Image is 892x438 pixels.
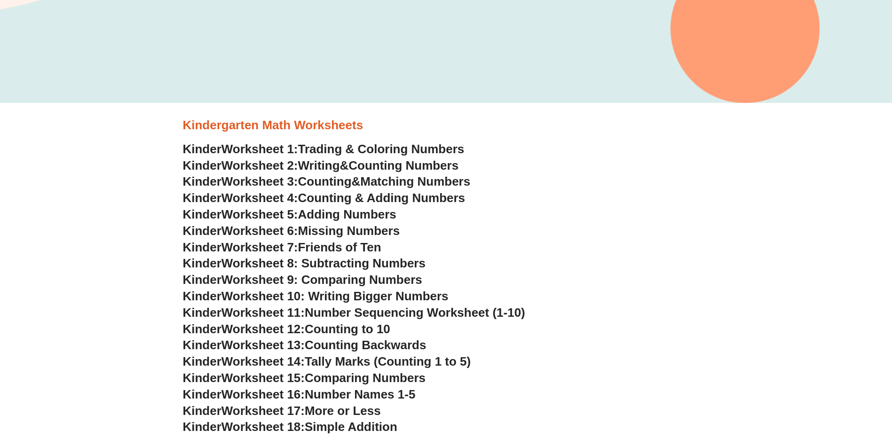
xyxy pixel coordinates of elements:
a: KinderWorksheet 1:Trading & Coloring Numbers [183,142,465,156]
span: Kinder [183,420,221,434]
span: Kinder [183,289,221,303]
a: KinderWorksheet 10: Writing Bigger Numbers [183,289,449,303]
h3: Kindergarten Math Worksheets [183,117,710,133]
span: Number Names 1-5 [305,387,415,401]
span: Kinder [183,387,221,401]
span: Trading & Coloring Numbers [298,142,465,156]
span: Worksheet 4: [221,191,298,205]
span: Worksheet 18: [221,420,305,434]
span: Worksheet 2: [221,158,298,172]
span: Kinder [183,191,221,205]
a: KinderWorksheet 9: Comparing Numbers [183,273,422,287]
a: KinderWorksheet 6:Missing Numbers [183,224,400,238]
span: Comparing Numbers [305,371,426,385]
a: KinderWorksheet 3:Counting&Matching Numbers [183,174,471,188]
span: Counting [298,174,352,188]
span: Friends of Ten [298,240,381,254]
span: Kinder [183,142,221,156]
span: Worksheet 9: Comparing Numbers [221,273,422,287]
span: Worksheet 15: [221,371,305,385]
span: Counting Numbers [348,158,458,172]
span: Worksheet 16: [221,387,305,401]
span: Kinder [183,240,221,254]
span: Adding Numbers [298,207,396,221]
span: Kinder [183,273,221,287]
a: KinderWorksheet 2:Writing&Counting Numbers [183,158,459,172]
span: Kinder [183,371,221,385]
span: Matching Numbers [360,174,470,188]
span: Tally Marks (Counting 1 to 5) [305,354,471,368]
span: Simple Addition [305,420,397,434]
span: Kinder [183,338,221,352]
span: Worksheet 5: [221,207,298,221]
span: Worksheet 11: [221,305,305,320]
span: Kinder [183,158,221,172]
span: Kinder [183,174,221,188]
span: Kinder [183,207,221,221]
span: Worksheet 10: Writing Bigger Numbers [221,289,449,303]
span: Worksheet 3: [221,174,298,188]
span: Worksheet 14: [221,354,305,368]
span: Counting & Adding Numbers [298,191,466,205]
span: Kinder [183,224,221,238]
span: Worksheet 6: [221,224,298,238]
span: Worksheet 8: Subtracting Numbers [221,256,426,270]
span: Worksheet 7: [221,240,298,254]
span: Kinder [183,305,221,320]
span: Counting to 10 [305,322,390,336]
span: Missing Numbers [298,224,400,238]
span: Writing [298,158,340,172]
span: Worksheet 17: [221,404,305,418]
span: Kinder [183,354,221,368]
span: Kinder [183,322,221,336]
span: Worksheet 1: [221,142,298,156]
span: Counting Backwards [305,338,426,352]
span: Kinder [183,404,221,418]
span: More or Less [305,404,381,418]
span: Number Sequencing Worksheet (1-10) [305,305,525,320]
span: Kinder [183,256,221,270]
a: KinderWorksheet 4:Counting & Adding Numbers [183,191,466,205]
a: KinderWorksheet 7:Friends of Ten [183,240,381,254]
iframe: Chat Widget [735,332,892,438]
span: Worksheet 12: [221,322,305,336]
a: KinderWorksheet 5:Adding Numbers [183,207,396,221]
span: Worksheet 13: [221,338,305,352]
a: KinderWorksheet 8: Subtracting Numbers [183,256,426,270]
